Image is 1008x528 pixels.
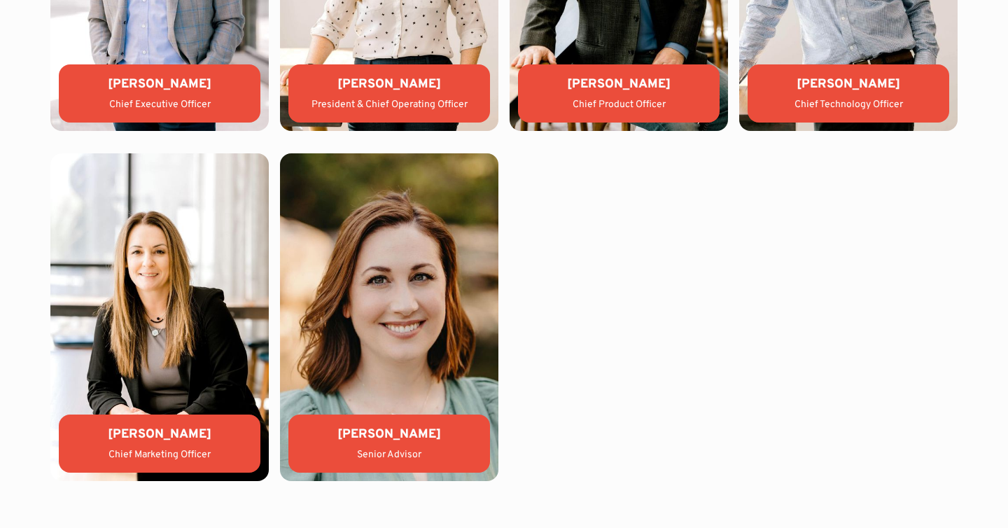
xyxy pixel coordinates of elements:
[50,153,269,481] img: Kate Colacelli
[300,448,479,462] div: Senior Advisor
[280,153,498,481] img: Katy McIntosh
[759,98,938,112] div: Chief Technology Officer
[300,98,479,112] div: President & Chief Operating Officer
[300,76,479,93] div: [PERSON_NAME]
[70,98,249,112] div: Chief Executive Officer
[70,448,249,462] div: Chief Marketing Officer
[70,76,249,93] div: [PERSON_NAME]
[759,76,938,93] div: [PERSON_NAME]
[300,426,479,443] div: [PERSON_NAME]
[70,426,249,443] div: [PERSON_NAME]
[529,76,708,93] div: [PERSON_NAME]
[529,98,708,112] div: Chief Product Officer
